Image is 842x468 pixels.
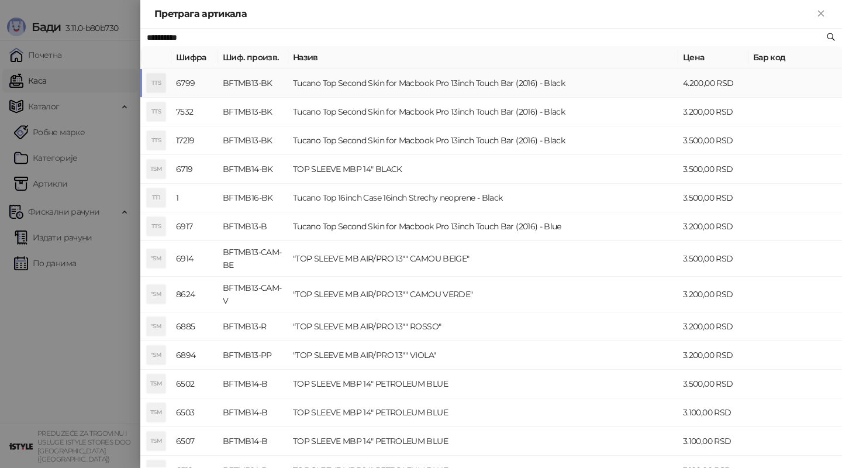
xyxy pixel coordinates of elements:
div: TSM [147,374,165,393]
td: TOP SLEEVE MBP 14" PETROLEUM BLUE [288,427,678,456]
td: BFTMB14-B [218,427,288,456]
td: BFTMB14-BK [218,155,288,184]
td: Tucano Top Second Skin for Macbook Pro 13inch Touch Bar (2016) - Blue [288,212,678,241]
td: TOP SLEEVE MBP 14" PETROLEUM BLUE [288,370,678,398]
td: 6914 [171,241,218,277]
td: 8624 [171,277,218,312]
div: "SM [147,285,165,304]
td: 3.500,00 RSD [678,126,748,155]
td: 3.200,00 RSD [678,341,748,370]
td: 6507 [171,427,218,456]
td: 1 [171,184,218,212]
td: BFTMB16-BK [218,184,288,212]
th: Шиф. произв. [218,46,288,69]
td: 3.100,00 RSD [678,398,748,427]
th: Назив [288,46,678,69]
td: BFTMB13-R [218,312,288,341]
td: 6719 [171,155,218,184]
button: Close [814,7,828,21]
td: Tucano Top Second Skin for Macbook Pro 13inch Touch Bar (2016) - Black [288,98,678,126]
td: 3.100,00 RSD [678,427,748,456]
div: "SM [147,317,165,336]
td: TOP SLEEVE MBP 14" BLACK [288,155,678,184]
td: BFTMB13-CAM-BE [218,241,288,277]
td: BFTMB13-BK [218,69,288,98]
td: "TOP SLEEVE MB AIR/PRO 13"" CAMOU BEIGE" [288,241,678,277]
td: 4.200,00 RSD [678,69,748,98]
td: 6894 [171,341,218,370]
td: 6885 [171,312,218,341]
td: 6502 [171,370,218,398]
td: "TOP SLEEVE MB AIR/PRO 13"" VIOLA" [288,341,678,370]
div: TTS [147,74,165,92]
td: 6799 [171,69,218,98]
div: TSM [147,160,165,178]
div: TSM [147,403,165,422]
div: TT1 [147,188,165,207]
td: 3.200,00 RSD [678,277,748,312]
th: Шифра [171,46,218,69]
td: 7532 [171,98,218,126]
td: 3.200,00 RSD [678,212,748,241]
td: "TOP SLEEVE MB AIR/PRO 13"" CAMOU VERDE" [288,277,678,312]
td: 17219 [171,126,218,155]
td: TOP SLEEVE MBP 14" PETROLEUM BLUE [288,398,678,427]
div: Претрага артикала [154,7,814,21]
td: 3.500,00 RSD [678,370,748,398]
th: Бар код [748,46,842,69]
div: TTS [147,217,165,236]
td: "TOP SLEEVE MB AIR/PRO 13"" ROSSO" [288,312,678,341]
td: 6503 [171,398,218,427]
td: Tucano Top Second Skin for Macbook Pro 13inch Touch Bar (2016) - Black [288,126,678,155]
td: Tucano Top Second Skin for Macbook Pro 13inch Touch Bar (2016) - Black [288,69,678,98]
td: 3.500,00 RSD [678,241,748,277]
th: Цена [678,46,748,69]
td: BFTMB14-B [218,370,288,398]
td: Tucano Top 16inch Case 16inch Strechy neoprene - Black [288,184,678,212]
td: BFTMB14-B [218,398,288,427]
div: "SM [147,249,165,268]
td: BFTMB13-PP [218,341,288,370]
td: BFTMB13-BK [218,126,288,155]
td: 6917 [171,212,218,241]
td: 3.200,00 RSD [678,312,748,341]
div: TTS [147,102,165,121]
div: TSM [147,432,165,450]
td: 3.500,00 RSD [678,155,748,184]
td: BFTMB13-BK [218,98,288,126]
td: 3.200,00 RSD [678,98,748,126]
td: 3.500,00 RSD [678,184,748,212]
td: BFTMB13-B [218,212,288,241]
div: "SM [147,346,165,364]
td: BFTMB13-CAM-V [218,277,288,312]
div: TTS [147,131,165,150]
